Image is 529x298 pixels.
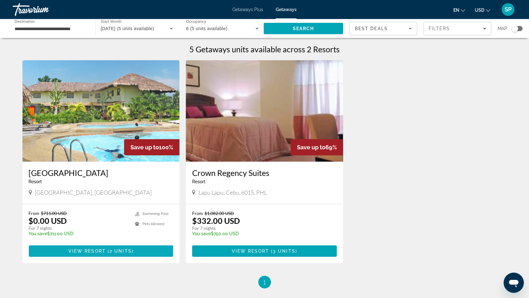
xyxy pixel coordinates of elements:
[29,231,47,236] span: You save
[15,19,35,23] span: Destination
[505,6,512,13] span: SP
[186,26,228,31] span: 6 (5 units available)
[429,26,450,31] span: Filters
[205,211,234,216] span: $1,082.00 USD
[498,24,507,33] span: Map
[293,26,314,31] span: Search
[22,60,180,162] img: El Puerto Marina Beach Resort
[263,279,266,286] span: 1
[101,26,154,31] span: [DATE] (5 units available)
[68,249,106,254] span: View Resort
[232,7,263,12] a: Getaways Plus
[29,231,129,236] p: $711.00 USD
[189,44,340,54] h1: 5 Getaways units available across 2 Resorts
[198,189,267,196] span: Lapu Lapu, Cebu, 6015, PHL
[355,26,388,31] span: Best Deals
[22,276,507,288] nav: Pagination
[186,20,206,24] span: Occupancy
[192,245,337,257] button: View Resort(3 units)
[142,212,168,216] span: Swimming Pool
[264,23,343,34] button: Search
[186,60,343,162] img: Crown Regency Suites
[475,8,484,13] span: USD
[453,5,465,15] button: Change language
[29,168,173,178] a: [GEOGRAPHIC_DATA]
[192,168,337,178] a: Crown Regency Suites
[192,231,211,236] span: You save
[124,139,179,155] div: 100%
[29,216,67,225] p: $0.00 USD
[192,216,240,225] p: $332.00 USD
[110,249,132,254] span: 2 units
[142,222,164,226] span: Pets Allowed
[29,211,40,216] span: From
[192,231,331,236] p: $750.00 USD
[192,211,203,216] span: From
[101,20,122,24] span: Start Month
[192,225,331,231] p: For 7 nights
[35,189,152,196] span: [GEOGRAPHIC_DATA], [GEOGRAPHIC_DATA]
[291,139,343,155] div: 69%
[453,8,459,13] span: en
[106,249,134,254] span: ( )
[504,273,524,293] iframe: Button to launch messaging window
[192,179,205,184] span: Resort
[232,249,269,254] span: View Resort
[276,7,297,12] a: Getaways
[297,144,325,151] span: Save up to
[29,179,42,184] span: Resort
[29,225,129,231] p: For 7 nights
[500,3,516,16] button: User Menu
[273,249,295,254] span: 3 units
[130,144,159,151] span: Save up to
[475,5,490,15] button: Change currency
[29,245,173,257] button: View Resort(2 units)
[13,1,76,18] a: Travorium
[424,22,491,35] button: Filters
[269,249,297,254] span: ( )
[41,211,67,216] span: $711.00 USD
[15,25,87,33] input: Select destination
[355,25,412,32] mat-select: Sort by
